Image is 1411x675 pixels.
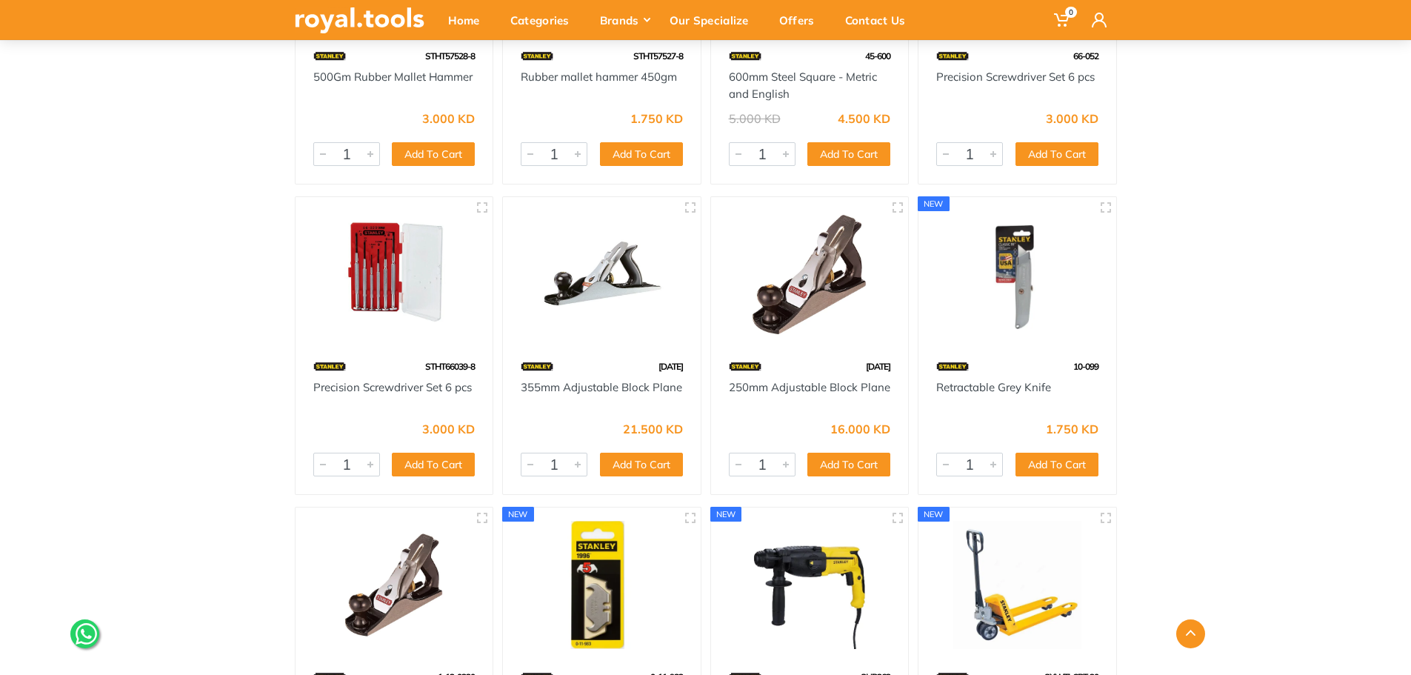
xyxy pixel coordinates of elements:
[600,142,683,166] button: Add To Cart
[521,380,682,394] a: 355mm Adjustable Block Plane
[936,380,1051,394] a: Retractable Grey Knife
[630,113,683,124] div: 1.750 KD
[807,453,890,476] button: Add To Cart
[313,70,473,84] a: 500Gm Rubber Mallet Hammer
[724,521,895,649] img: Royal Tools - 800w SDS-Plus Hammer 26mm 3 mode
[838,113,890,124] div: 4.500 KD
[313,380,472,394] a: Precision Screwdriver Set 6 pcs
[309,521,480,649] img: Royal Tools - 220 mm Adjustable Block Plane
[1046,423,1098,435] div: 1.750 KD
[830,423,890,435] div: 16.000 KD
[623,423,683,435] div: 21.500 KD
[835,4,926,36] div: Contact Us
[729,43,761,69] img: 15.webp
[729,113,781,124] div: 5.000 KD
[1015,142,1098,166] button: Add To Cart
[936,43,969,69] img: 15.webp
[422,113,475,124] div: 3.000 KD
[936,70,1095,84] a: Precision Screwdriver Set 6 pcs
[918,196,950,211] div: new
[936,353,969,379] img: 15.webp
[1073,50,1098,61] span: 66-052
[425,50,475,61] span: STHT57528-8
[932,210,1103,339] img: Royal Tools - Retractable Grey Knife
[729,380,890,394] a: 250mm Adjustable Block Plane
[710,507,742,522] div: new
[865,50,890,61] span: 45-600
[438,4,500,36] div: Home
[658,361,683,372] span: [DATE]
[313,353,346,379] img: 15.webp
[516,521,687,649] img: Royal Tools - Hooked Knife Blades (5/Pack)
[590,4,659,36] div: Brands
[1073,361,1098,372] span: 10-099
[659,4,769,36] div: Our Specialize
[516,210,687,339] img: Royal Tools - 355mm Adjustable Block Plane
[729,70,877,101] a: 600mm Steel Square - Metric and English
[521,43,553,69] img: 15.webp
[500,4,590,36] div: Categories
[1046,113,1098,124] div: 3.000 KD
[295,7,424,33] img: royal.tools Logo
[600,453,683,476] button: Add To Cart
[633,50,683,61] span: STHT57527-8
[1065,7,1077,18] span: 0
[866,361,890,372] span: [DATE]
[1015,453,1098,476] button: Add To Cart
[724,210,895,339] img: Royal Tools - 250mm Adjustable Block Plane
[422,423,475,435] div: 3.000 KD
[313,43,346,69] img: 15.webp
[425,361,475,372] span: STHT66039-8
[729,353,761,379] img: 15.webp
[807,142,890,166] button: Add To Cart
[521,70,677,84] a: Rubber mallet hammer 450gm
[309,210,480,339] img: Royal Tools - Precision Screwdriver Set 6 pcs
[502,507,534,522] div: new
[918,507,950,522] div: new
[769,4,835,36] div: Offers
[521,353,553,379] img: 15.webp
[932,521,1103,649] img: Royal Tools - 3 Ton Hand pallet truck
[392,142,475,166] button: Add To Cart
[392,453,475,476] button: Add To Cart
